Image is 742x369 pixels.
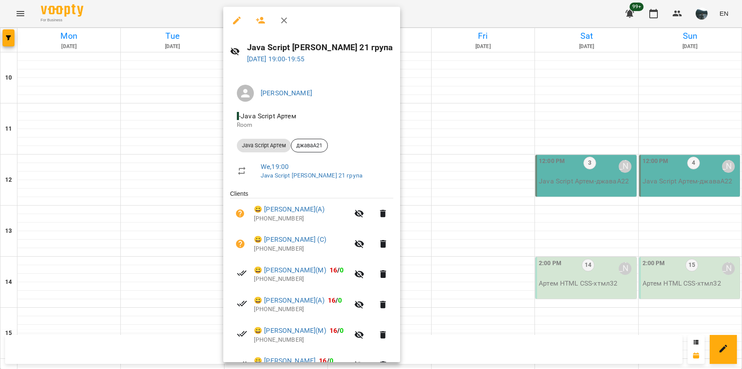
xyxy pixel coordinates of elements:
svg: Paid [237,298,247,309]
a: 😀 [PERSON_NAME](А) [254,295,324,306]
span: Java Script Артем [237,142,291,149]
div: джаваА21 [291,139,328,152]
span: 16 [330,266,337,274]
a: We , 19:00 [261,163,289,171]
p: [PHONE_NUMBER] [254,336,349,344]
a: 😀 [PERSON_NAME](М) [254,265,326,275]
button: Unpaid. Bill the attendance? [230,203,250,224]
span: 16 [319,357,327,365]
button: Unpaid. Bill the attendance? [230,234,250,254]
svg: Paid [237,329,247,339]
p: [PHONE_NUMBER] [254,305,349,314]
a: 😀 [PERSON_NAME](М) [254,326,326,336]
p: [PHONE_NUMBER] [254,215,349,223]
a: 😀 [PERSON_NAME] (С) [254,235,326,245]
span: 16 [330,326,337,335]
span: 0 [338,296,342,304]
span: 0 [340,326,344,335]
svg: Paid [237,268,247,278]
a: [DATE] 19:00-19:55 [247,55,305,63]
a: 😀 [PERSON_NAME](А) [254,204,324,215]
span: джаваА21 [291,142,327,149]
p: [PHONE_NUMBER] [254,275,349,283]
span: 0 [330,357,333,365]
b: / [330,326,344,335]
span: 0 [340,266,344,274]
span: 16 [328,296,335,304]
p: [PHONE_NUMBER] [254,245,349,253]
h6: Java Script [PERSON_NAME] 21 група [247,41,393,54]
a: Java Script [PERSON_NAME] 21 група [261,172,362,179]
span: - Java Script Артем [237,112,298,120]
b: / [330,266,344,274]
b: / [328,296,342,304]
p: Room [237,121,387,129]
b: / [319,357,333,365]
a: 😀 [PERSON_NAME] [254,356,316,366]
a: [PERSON_NAME] [261,89,312,97]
